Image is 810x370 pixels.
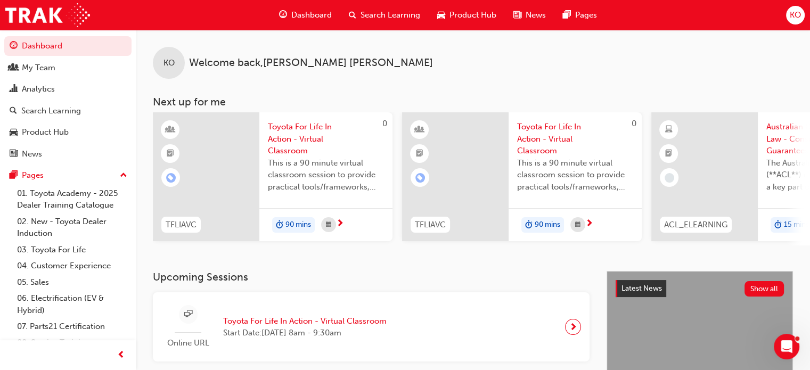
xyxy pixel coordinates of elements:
a: car-iconProduct Hub [429,4,505,26]
div: News [22,148,42,160]
span: Latest News [621,284,662,293]
a: search-iconSearch Learning [340,4,429,26]
span: Start Date: [DATE] 8am - 9:30am [223,327,387,339]
span: Product Hub [449,9,496,21]
span: KO [790,9,801,21]
button: DashboardMy TeamAnalyticsSearch LearningProduct HubNews [4,34,132,166]
a: pages-iconPages [554,4,606,26]
div: Search Learning [21,105,81,117]
span: booktick-icon [167,147,174,161]
div: My Team [22,62,55,74]
a: 05. Sales [13,274,132,291]
span: booktick-icon [665,147,673,161]
span: Toyota For Life In Action - Virtual Classroom [223,315,387,327]
button: KO [786,6,805,24]
a: 02. New - Toyota Dealer Induction [13,213,132,242]
span: This is a 90 minute virtual classroom session to provide practical tools/frameworks, behaviours a... [268,157,384,193]
span: car-icon [10,128,18,137]
span: pages-icon [10,171,18,180]
span: search-icon [10,106,17,116]
span: Search Learning [361,9,420,21]
span: duration-icon [774,218,782,232]
span: news-icon [513,9,521,22]
span: car-icon [437,9,445,22]
iframe: Intercom live chat [774,334,799,359]
span: learningRecordVerb_ENROLL-icon [415,173,425,183]
span: learningRecordVerb_NONE-icon [665,173,674,183]
span: calendar-icon [326,218,331,232]
span: 90 mins [285,219,311,231]
span: Pages [575,9,597,21]
div: Pages [22,169,44,182]
a: 04. Customer Experience [13,258,132,274]
span: guage-icon [10,42,18,51]
span: Online URL [161,337,215,349]
span: pages-icon [563,9,571,22]
span: 0 [632,119,636,128]
span: ACL_ELEARNING [664,219,727,231]
span: learningResourceType_INSTRUCTOR_LED-icon [167,123,174,137]
span: 15 mins [784,219,809,231]
span: up-icon [120,169,127,183]
span: TFLIAVC [415,219,446,231]
span: next-icon [569,319,577,334]
span: chart-icon [10,85,18,94]
span: Toyota For Life In Action - Virtual Classroom [268,121,384,157]
button: Show all [744,281,784,297]
h3: Upcoming Sessions [153,271,590,283]
a: guage-iconDashboard [271,4,340,26]
a: Latest NewsShow all [616,280,784,297]
span: Welcome back , [PERSON_NAME] [PERSON_NAME] [189,57,433,69]
button: Pages [4,166,132,185]
a: 08. Service Training [13,335,132,351]
a: Search Learning [4,101,132,121]
a: news-iconNews [505,4,554,26]
span: learningResourceType_INSTRUCTOR_LED-icon [416,123,423,137]
span: booktick-icon [416,147,423,161]
span: News [526,9,546,21]
span: 0 [382,119,387,128]
img: Trak [5,3,90,27]
a: 07. Parts21 Certification [13,318,132,335]
a: Analytics [4,79,132,99]
span: Toyota For Life In Action - Virtual Classroom [517,121,633,157]
span: guage-icon [279,9,287,22]
a: 06. Electrification (EV & Hybrid) [13,290,132,318]
span: duration-icon [525,218,533,232]
a: Online URLToyota For Life In Action - Virtual ClassroomStart Date:[DATE] 8am - 9:30am [161,301,581,353]
a: News [4,144,132,164]
span: people-icon [10,63,18,73]
span: prev-icon [117,349,125,362]
a: 0TFLIAVCToyota For Life In Action - Virtual ClassroomThis is a 90 minute virtual classroom sessio... [153,112,392,241]
a: 0TFLIAVCToyota For Life In Action - Virtual ClassroomThis is a 90 minute virtual classroom sessio... [402,112,642,241]
span: 90 mins [535,219,560,231]
a: My Team [4,58,132,78]
span: next-icon [585,219,593,229]
div: Analytics [22,83,55,95]
a: 01. Toyota Academy - 2025 Dealer Training Catalogue [13,185,132,213]
span: news-icon [10,150,18,159]
a: 03. Toyota For Life [13,242,132,258]
span: sessionType_ONLINE_URL-icon [184,308,192,321]
a: Product Hub [4,122,132,142]
span: duration-icon [276,218,283,232]
span: calendar-icon [575,218,580,232]
span: Dashboard [291,9,332,21]
a: Dashboard [4,36,132,56]
span: TFLIAVC [166,219,197,231]
span: search-icon [349,9,356,22]
span: KO [163,57,175,69]
div: Product Hub [22,126,69,138]
span: This is a 90 minute virtual classroom session to provide practical tools/frameworks, behaviours a... [517,157,633,193]
h3: Next up for me [136,96,810,108]
span: learningRecordVerb_ENROLL-icon [166,173,176,183]
span: learningResourceType_ELEARNING-icon [665,123,673,137]
span: next-icon [336,219,344,229]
